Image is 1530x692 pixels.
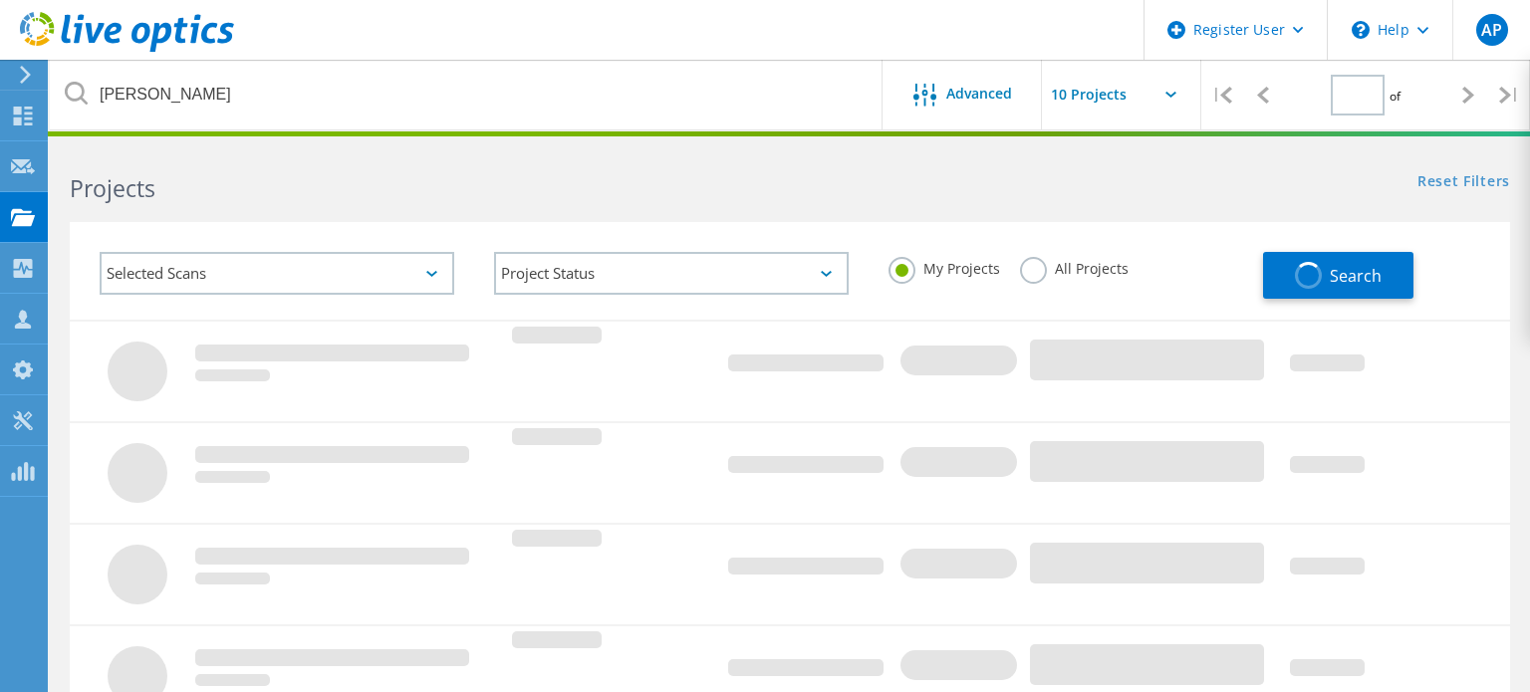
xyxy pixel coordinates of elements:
[1352,21,1370,39] svg: \n
[946,87,1012,101] span: Advanced
[1201,60,1242,130] div: |
[1481,22,1502,38] span: AP
[70,172,155,204] b: Projects
[50,60,884,129] input: Search projects by name, owner, ID, company, etc
[20,42,234,56] a: Live Optics Dashboard
[1330,265,1382,287] span: Search
[1390,88,1401,105] span: of
[100,252,454,295] div: Selected Scans
[494,252,849,295] div: Project Status
[1489,60,1530,130] div: |
[1417,174,1510,191] a: Reset Filters
[889,257,1000,276] label: My Projects
[1263,252,1413,299] button: Search
[1020,257,1129,276] label: All Projects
